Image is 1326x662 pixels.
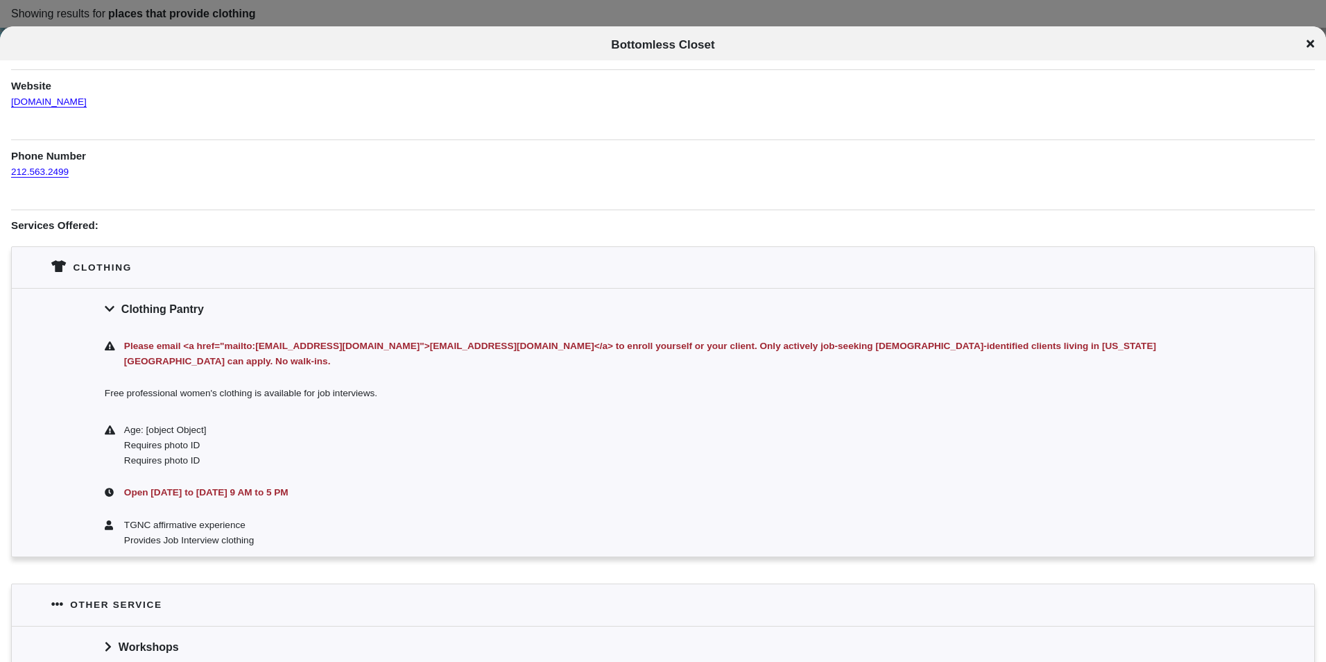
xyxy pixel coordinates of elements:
[124,438,1221,453] div: Requires photo ID
[124,423,1221,438] div: Age: [object Object]
[124,533,1221,548] div: Provides Job Interview clothing
[12,377,1314,414] div: Free professional women's clothing is available for job interviews.
[11,153,69,178] a: 212.563.2499
[12,288,1314,330] div: Clothing Pantry
[11,139,1315,163] h1: Phone Number
[121,485,1221,500] div: Open [DATE] to [DATE] 9 AM to 5 PM
[11,83,87,108] a: [DOMAIN_NAME]
[121,339,1221,369] div: Please email <a href="mailto:[EMAIL_ADDRESS][DOMAIN_NAME]">[EMAIL_ADDRESS][DOMAIN_NAME]</a> to en...
[70,597,162,612] div: Other service
[611,38,714,51] span: Bottomless Closet
[11,210,1315,233] h1: Services Offered:
[124,518,1221,533] div: TGNC affirmative experience
[11,69,1315,93] h1: Website
[124,453,1221,468] div: Requires photo ID
[74,260,132,275] div: Clothing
